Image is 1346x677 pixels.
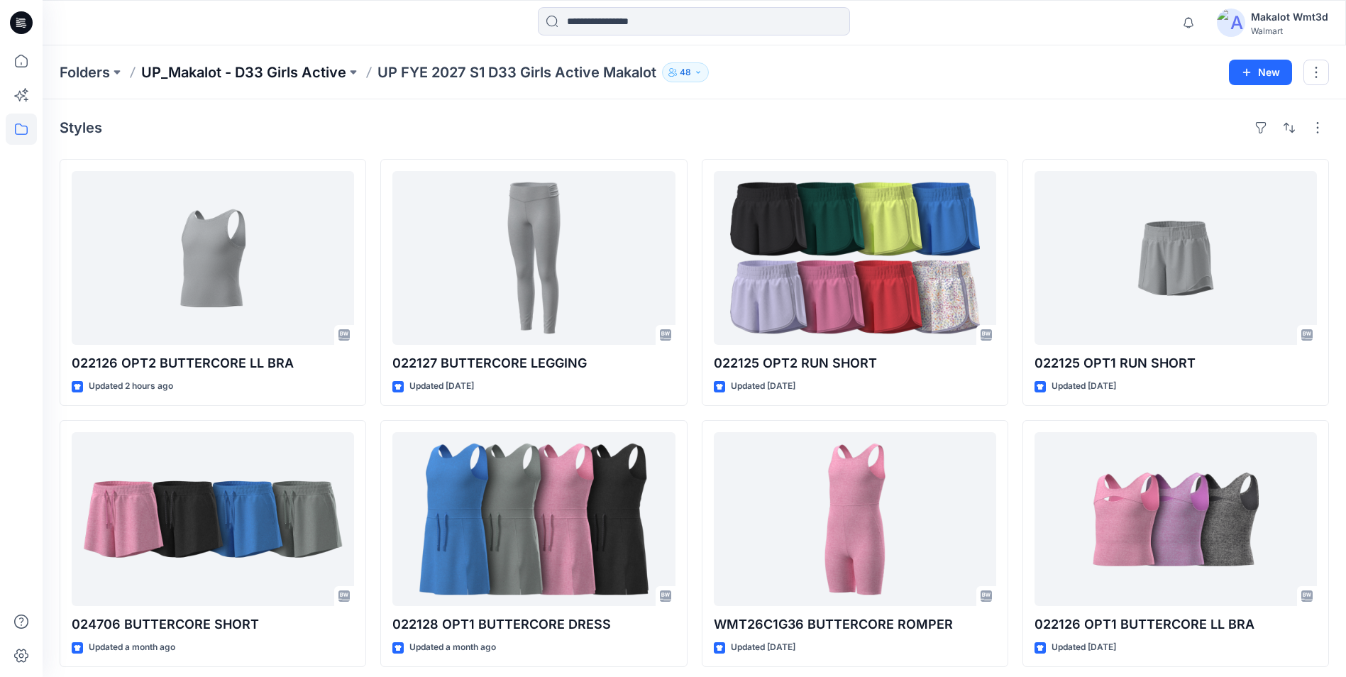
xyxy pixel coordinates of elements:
p: Updated [DATE] [409,379,474,394]
p: UP FYE 2027 S1 D33 Girls Active Makalot [377,62,656,82]
p: Updated a month ago [89,640,175,655]
a: 022128 OPT1 BUTTERCORE DRESS [392,432,675,606]
a: WMT26C1G36 BUTTERCORE ROMPER [714,432,996,606]
p: 024706 BUTTERCORE SHORT [72,615,354,634]
p: 022125 OPT2 RUN SHORT [714,353,996,373]
p: Updated [DATE] [1052,379,1116,394]
a: 022126 OPT2 BUTTERCORE LL BRA [72,171,354,345]
div: Makalot Wmt3d [1251,9,1328,26]
a: 022127 BUTTERCORE LEGGING [392,171,675,345]
img: avatar [1217,9,1245,37]
button: 48 [662,62,709,82]
p: Updated [DATE] [731,640,795,655]
p: 022128 OPT1 BUTTERCORE DRESS [392,615,675,634]
div: Walmart [1251,26,1328,36]
p: 022126 OPT1 BUTTERCORE LL BRA [1035,615,1317,634]
a: Folders [60,62,110,82]
a: UP_Makalot - D33 Girls Active [141,62,346,82]
p: Updated a month ago [409,640,496,655]
p: 022125 OPT1 RUN SHORT [1035,353,1317,373]
a: 022125 OPT2 RUN SHORT [714,171,996,345]
p: WMT26C1G36 BUTTERCORE ROMPER [714,615,996,634]
button: New [1229,60,1292,85]
p: Updated [DATE] [731,379,795,394]
p: 022126 OPT2 BUTTERCORE LL BRA [72,353,354,373]
a: 022125 OPT1 RUN SHORT [1035,171,1317,345]
p: 48 [680,65,691,80]
h4: Styles [60,119,102,136]
a: 022126 OPT1 BUTTERCORE LL BRA [1035,432,1317,606]
p: 022127 BUTTERCORE LEGGING [392,353,675,373]
p: Updated 2 hours ago [89,379,173,394]
a: 024706 BUTTERCORE SHORT [72,432,354,606]
p: Updated [DATE] [1052,640,1116,655]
